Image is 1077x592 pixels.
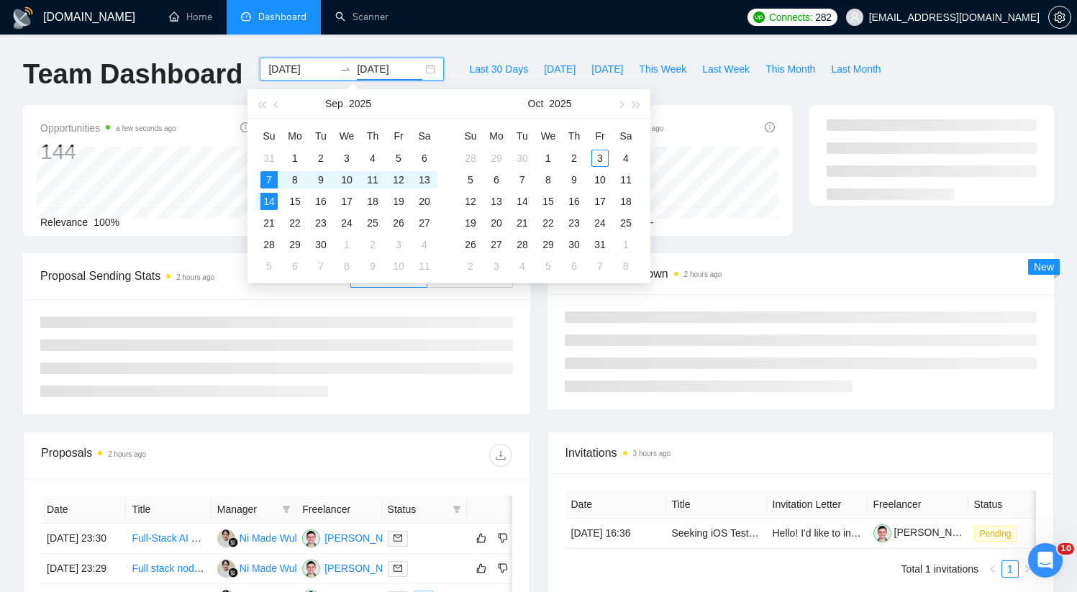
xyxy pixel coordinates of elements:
div: 4 [364,150,381,167]
td: Full-Stack AI Developer – Web, LLM, CV & Automation [126,524,211,554]
td: 2025-10-12 [458,191,483,212]
span: filter [450,498,464,520]
td: 2025-09-08 [282,169,308,191]
button: Last Month [823,58,889,81]
td: 2025-09-16 [308,191,334,212]
span: filter [453,505,461,514]
div: 2 [312,150,330,167]
div: 9 [364,258,381,275]
th: Sa [412,124,437,147]
time: 2 hours ago [684,270,722,278]
div: 21 [260,214,278,232]
img: c1zGJ9btjoWUYXFt9T2l-lKm1wf_Q1Hg0frbz9aT2AMgL8nSaxEnolXP9hL4lNyRYq [873,524,891,542]
td: 2025-09-28 [256,234,282,255]
td: 2025-09-17 [334,191,360,212]
td: 2025-11-05 [535,255,561,277]
div: 30 [312,236,330,253]
span: Pending [974,526,1017,542]
a: 1 [1002,561,1018,577]
iframe: Intercom live chat [1028,543,1063,578]
div: 5 [260,258,278,275]
div: 10 [390,258,407,275]
td: 2025-10-05 [256,255,282,277]
div: 14 [260,193,278,210]
td: 2025-09-09 [308,169,334,191]
th: Th [561,124,587,147]
div: 23 [312,214,330,232]
span: Last Month [831,61,881,77]
span: mail [394,564,402,573]
td: 2025-09-01 [282,147,308,169]
div: 29 [540,236,557,253]
time: a few seconds ago [116,124,176,132]
button: left [984,560,1001,578]
a: setting [1048,12,1071,23]
td: 2025-10-22 [535,212,561,234]
th: Freelancer [868,491,968,519]
span: filter [282,505,291,514]
div: 8 [540,171,557,188]
td: 2025-09-03 [334,147,360,169]
div: 28 [514,236,531,253]
td: 2025-09-12 [386,169,412,191]
td: 2025-10-01 [334,234,360,255]
td: 2025-09-27 [412,212,437,234]
td: 2025-10-15 [535,191,561,212]
div: 27 [488,236,505,253]
td: 2025-10-28 [509,234,535,255]
div: 18 [364,193,381,210]
span: 100% [94,217,119,228]
th: Tu [509,124,535,147]
div: 16 [312,193,330,210]
div: 7 [260,171,278,188]
td: 2025-09-29 [483,147,509,169]
div: 24 [591,214,609,232]
div: 3 [390,236,407,253]
span: right [1023,565,1032,573]
div: 6 [488,171,505,188]
span: This Month [765,61,815,77]
div: 4 [617,150,635,167]
div: 15 [540,193,557,210]
div: 11 [416,258,433,275]
span: setting [1049,12,1071,23]
td: 2025-09-05 [386,147,412,169]
td: 2025-10-20 [483,212,509,234]
div: 31 [260,150,278,167]
a: searchScanner [335,11,388,23]
th: Title [126,496,211,524]
img: NM [217,560,235,578]
td: 2025-09-26 [386,212,412,234]
div: 26 [390,214,407,232]
div: 1 [286,150,304,167]
td: 2025-08-31 [256,147,282,169]
span: [DATE] [544,61,576,77]
span: Scanner Breakdown [565,265,1037,283]
div: 21 [514,214,531,232]
td: 2025-10-06 [483,169,509,191]
div: 18 [617,193,635,210]
img: EP [302,529,320,547]
td: 2025-10-29 [535,234,561,255]
div: 12 [390,171,407,188]
td: 2025-09-25 [360,212,386,234]
li: Next Page [1019,560,1036,578]
td: [DATE] 23:30 [41,524,126,554]
div: 24 [338,214,355,232]
div: Proposals [41,444,276,467]
td: [DATE] 16:36 [565,519,666,549]
td: 2025-10-04 [613,147,639,169]
div: 9 [565,171,583,188]
button: like [473,529,490,547]
div: 3 [591,150,609,167]
a: NMNi Made Wulandari [217,532,325,543]
span: filter [279,498,294,520]
div: 9 [312,171,330,188]
td: 2025-09-02 [308,147,334,169]
span: [DATE] [591,61,623,77]
div: 6 [565,258,583,275]
span: info-circle [240,122,250,132]
a: EP[PERSON_NAME] [302,532,407,543]
input: End date [357,61,422,77]
div: 25 [617,214,635,232]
